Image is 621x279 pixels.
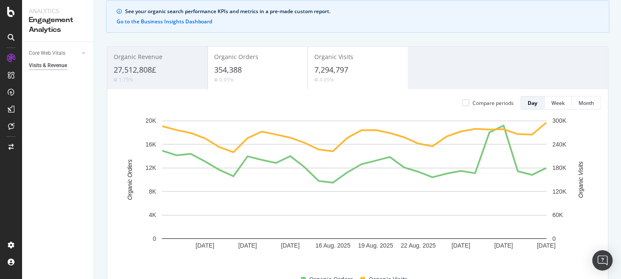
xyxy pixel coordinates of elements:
[119,76,133,83] div: 1.75%
[29,7,87,15] div: Analytics
[552,141,566,148] text: 240K
[114,116,595,264] svg: A chart.
[552,235,556,242] text: 0
[114,65,156,75] span: 27,512,808£
[219,76,234,83] div: 0.95%
[126,159,133,200] text: Organic Orders
[214,79,218,81] img: Equal
[117,19,212,25] button: Go to the Business Insights Dashboard
[552,211,563,218] text: 60K
[125,8,599,15] div: See your organic search performance KPIs and metrics in a pre-made custom report.
[314,79,318,81] img: Equal
[572,96,601,110] button: Month
[281,242,299,249] text: [DATE]
[145,164,157,171] text: 12K
[401,242,436,249] text: 22 Aug. 2025
[592,250,613,271] div: Open Intercom Messenger
[551,99,565,107] div: Week
[29,61,67,70] div: Visits & Revenue
[106,0,609,33] div: info banner
[494,242,513,249] text: [DATE]
[238,242,257,249] text: [DATE]
[145,118,157,124] text: 20K
[315,242,350,249] text: 16 Aug. 2025
[29,49,65,58] div: Core Web Vitals
[149,211,157,218] text: 4K
[537,242,555,249] text: [DATE]
[214,53,258,61] span: Organic Orders
[153,235,156,242] text: 0
[214,65,242,75] span: 354,388
[473,99,514,107] div: Compare periods
[451,242,470,249] text: [DATE]
[149,188,157,195] text: 8K
[579,99,594,107] div: Month
[29,15,87,35] div: Engagement Analytics
[552,118,566,124] text: 300K
[196,242,214,249] text: [DATE]
[114,53,162,61] span: Organic Revenue
[552,188,566,195] text: 120K
[314,65,348,75] span: 7,294,797
[545,96,572,110] button: Week
[358,242,393,249] text: 19 Aug. 2025
[520,96,545,110] button: Day
[314,53,353,61] span: Organic Visits
[29,61,88,70] a: Visits & Revenue
[528,99,537,107] div: Day
[29,49,79,58] a: Core Web Vitals
[319,76,334,83] div: 4.09%
[114,79,117,81] img: Equal
[577,161,584,198] text: Organic Visits
[552,164,566,171] text: 180K
[145,141,157,148] text: 16K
